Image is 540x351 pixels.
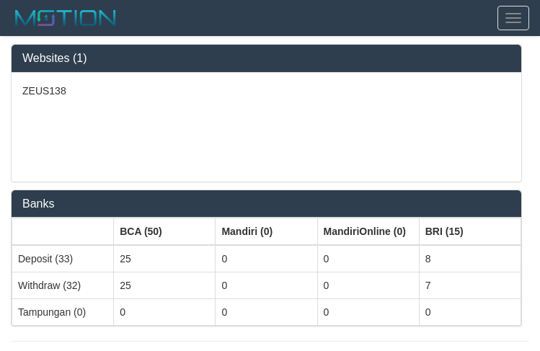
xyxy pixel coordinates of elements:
[22,197,510,210] h3: Banks
[317,218,419,246] th: Group: activate to sort column ascending
[114,245,216,272] td: 25
[12,299,114,326] td: Tampungan (0)
[216,299,317,326] td: 0
[22,84,510,98] p: ZEUS138
[11,7,120,29] img: MOTION_logo.png
[419,245,521,272] td: 8
[317,299,419,326] td: 0
[114,272,216,299] td: 25
[419,299,521,326] td: 0
[216,218,317,246] th: Group: activate to sort column ascending
[12,218,114,246] th: Group: activate to sort column ascending
[22,52,510,65] h3: Websites (1)
[216,245,317,272] td: 0
[216,272,317,299] td: 0
[317,272,419,299] td: 0
[114,218,216,246] th: Group: activate to sort column ascending
[12,245,114,272] td: Deposit (33)
[419,272,521,299] td: 7
[12,272,114,299] td: Withdraw (32)
[317,245,419,272] td: 0
[419,218,521,246] th: Group: activate to sort column ascending
[114,299,216,326] td: 0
